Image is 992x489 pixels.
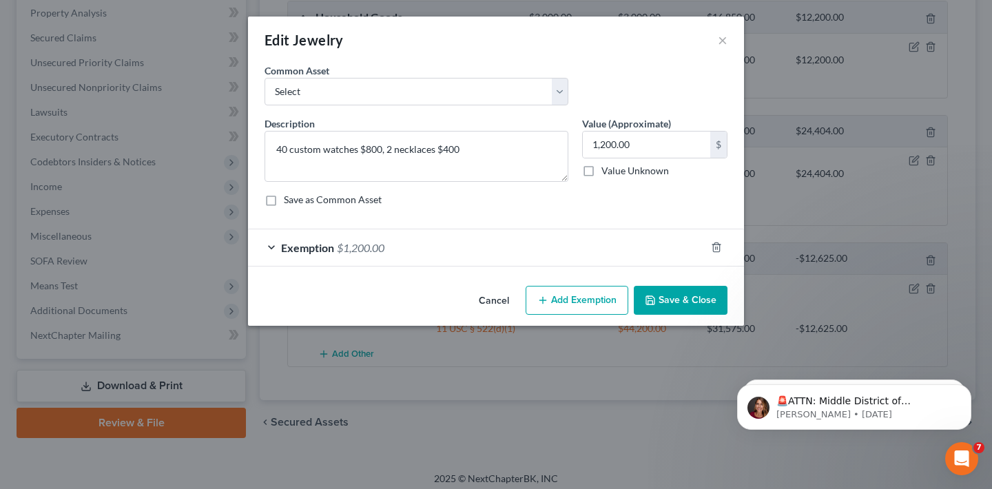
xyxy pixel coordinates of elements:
button: × [718,32,727,48]
label: Save as Common Asset [284,193,382,207]
div: Edit Jewelry [265,30,344,50]
input: 0.00 [583,132,710,158]
span: Exemption [281,241,334,254]
button: Cancel [468,287,520,315]
iframe: Intercom live chat [945,442,978,475]
button: Add Exemption [526,286,628,315]
label: Common Asset [265,63,329,78]
div: $ [710,132,727,158]
iframe: Intercom notifications message [716,355,992,452]
button: Save & Close [634,286,727,315]
label: Value (Approximate) [582,116,671,131]
span: 7 [973,442,984,453]
span: $1,200.00 [337,241,384,254]
span: Description [265,118,315,129]
label: Value Unknown [601,164,669,178]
